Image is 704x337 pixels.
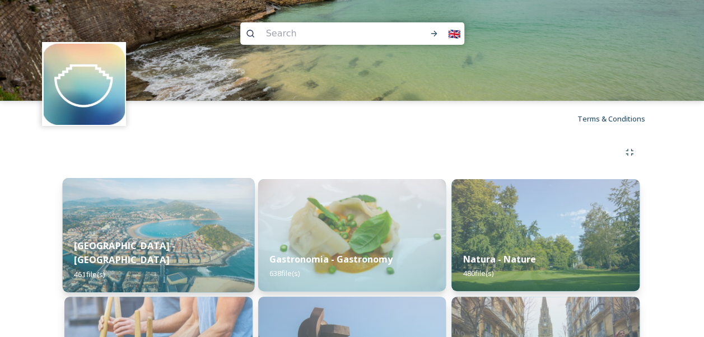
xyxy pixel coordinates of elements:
[577,114,645,124] span: Terms & Conditions
[74,239,175,266] strong: [GEOGRAPHIC_DATA] - [GEOGRAPHIC_DATA]
[269,253,393,265] strong: Gastronomia - Gastronomy
[258,179,446,291] img: BCC_Plato2.jpg
[444,24,464,44] div: 🇬🇧
[63,178,254,292] img: Plano%2520aereo%2520ciudad%25201%2520-%2520Paul%2520Michael.jpg
[260,21,404,46] input: Search
[577,112,662,125] a: Terms & Conditions
[463,268,493,278] span: 480 file(s)
[74,269,105,279] span: 461 file(s)
[269,268,300,278] span: 638 file(s)
[463,253,535,265] strong: Natura - Nature
[44,44,125,125] img: images.jpeg
[451,179,640,291] img: _TZV9379.jpg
